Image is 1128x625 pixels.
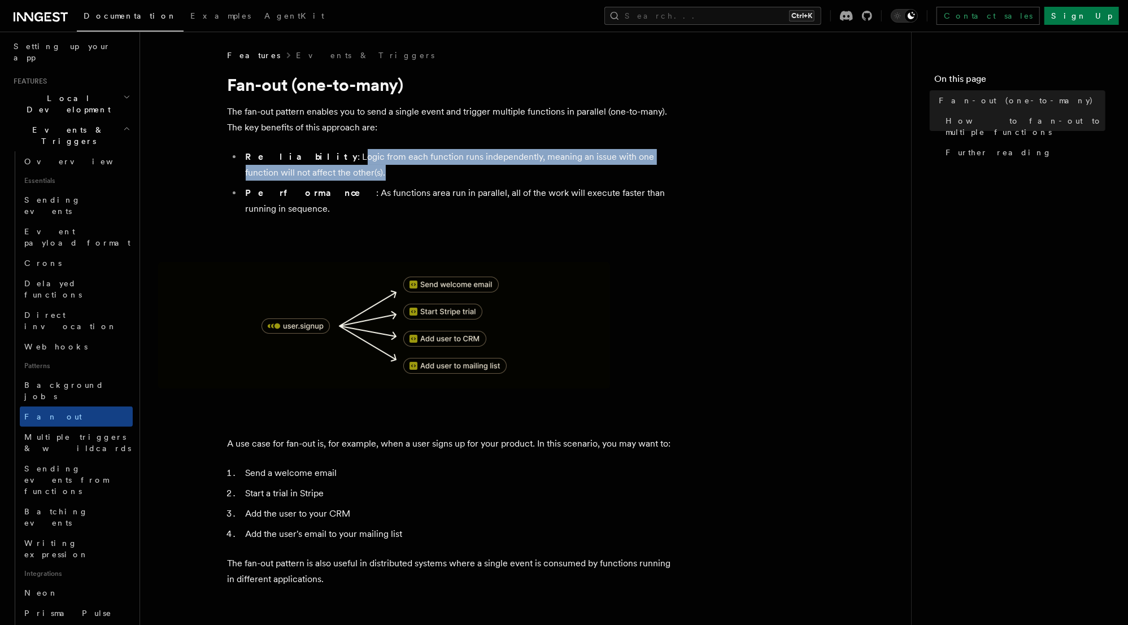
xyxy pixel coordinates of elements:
[264,11,324,20] span: AgentKit
[24,342,88,351] span: Webhooks
[24,412,82,421] span: Fan out
[20,273,133,305] a: Delayed functions
[228,104,680,136] p: The fan-out pattern enables you to send a single event and trigger multiple functions in parallel...
[14,42,111,62] span: Setting up your app
[24,311,117,331] span: Direct invocation
[242,506,680,522] li: Add the user to your CRM
[9,124,123,147] span: Events & Triggers
[24,259,62,268] span: Crons
[24,279,82,299] span: Delayed functions
[9,88,133,120] button: Local Development
[9,77,47,86] span: Features
[891,9,918,23] button: Toggle dark mode
[24,227,130,247] span: Event payload format
[9,93,123,115] span: Local Development
[20,305,133,336] a: Direct invocation
[84,11,177,20] span: Documentation
[24,157,141,166] span: Overview
[242,486,680,501] li: Start a trial in Stripe
[24,432,131,453] span: Multiple triggers & wildcards
[20,357,133,375] span: Patterns
[190,11,251,20] span: Examples
[20,190,133,221] a: Sending events
[24,464,108,496] span: Sending events from functions
[20,407,133,427] a: Fan out
[604,7,821,25] button: Search...Ctrl+K
[941,111,1105,142] a: How to fan-out to multiple functions
[20,603,133,623] a: Prisma Pulse
[24,588,58,597] span: Neon
[228,436,680,452] p: A use case for fan-out is, for example, when a user signs up for your product. In this scenario, ...
[1044,7,1119,25] a: Sign Up
[24,539,89,559] span: Writing expression
[939,95,1094,106] span: Fan-out (one-to-many)
[20,172,133,190] span: Essentials
[242,149,680,181] li: : Logic from each function runs independently, meaning an issue with one function will not affect...
[228,50,281,61] span: Features
[946,115,1105,138] span: How to fan-out to multiple functions
[9,120,133,151] button: Events & Triggers
[934,72,1105,90] h4: On this page
[77,3,184,32] a: Documentation
[242,526,680,542] li: Add the user's email to your mailing list
[20,533,133,565] a: Writing expression
[20,501,133,533] a: Batching events
[228,556,680,587] p: The fan-out pattern is also useful in distributed systems where a single event is consumed by fun...
[946,147,1052,158] span: Further reading
[20,583,133,603] a: Neon
[24,609,112,618] span: Prisma Pulse
[941,142,1105,163] a: Further reading
[20,375,133,407] a: Background jobs
[20,151,133,172] a: Overview
[297,50,435,61] a: Events & Triggers
[258,3,331,30] a: AgentKit
[934,90,1105,111] a: Fan-out (one-to-many)
[24,381,104,401] span: Background jobs
[246,151,358,162] strong: Reliability
[20,221,133,253] a: Event payload format
[24,507,88,527] span: Batching events
[24,195,81,216] span: Sending events
[9,36,133,68] a: Setting up your app
[20,336,133,357] a: Webhooks
[184,3,258,30] a: Examples
[20,458,133,501] a: Sending events from functions
[246,187,377,198] strong: Performance
[20,565,133,583] span: Integrations
[158,262,610,388] img: A diagram showing how to fan-out to multiple functions
[242,465,680,481] li: Send a welcome email
[20,253,133,273] a: Crons
[228,75,680,95] h1: Fan-out (one-to-many)
[20,427,133,458] a: Multiple triggers & wildcards
[242,185,680,217] li: : As functions area run in parallel, all of the work will execute faster than running in sequence.
[789,10,815,21] kbd: Ctrl+K
[937,7,1040,25] a: Contact sales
